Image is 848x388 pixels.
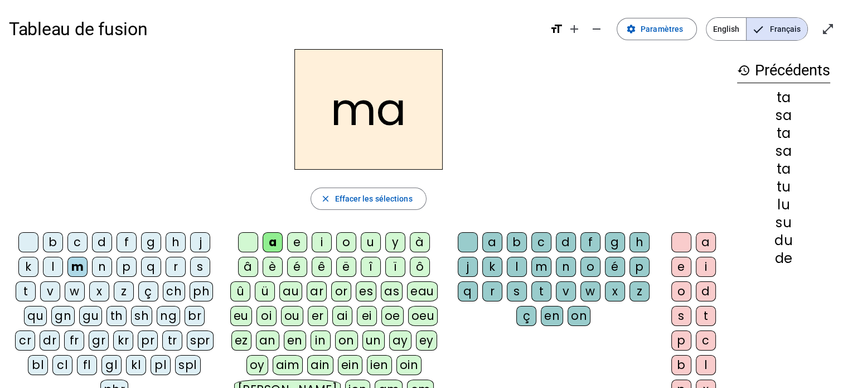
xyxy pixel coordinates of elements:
[92,257,112,277] div: n
[482,257,502,277] div: k
[101,355,122,375] div: gl
[482,232,502,252] div: a
[311,188,426,210] button: Effacer les sélections
[821,22,835,36] mat-icon: open_in_full
[51,306,75,326] div: gn
[114,281,134,301] div: z
[320,194,330,204] mat-icon: close
[230,306,252,326] div: eu
[568,22,581,36] mat-icon: add
[556,232,576,252] div: d
[556,257,576,277] div: n
[605,232,625,252] div: g
[190,281,213,301] div: ph
[312,232,332,252] div: i
[671,281,691,301] div: o
[381,306,404,326] div: oe
[162,330,182,351] div: tr
[629,257,650,277] div: p
[590,22,603,36] mat-icon: remove
[671,257,691,277] div: e
[706,17,808,41] mat-button-toggle-group: Language selection
[617,18,697,40] button: Paramètres
[141,232,161,252] div: g
[696,281,716,301] div: d
[737,180,830,194] div: tu
[737,127,830,140] div: ta
[580,257,600,277] div: o
[43,257,63,277] div: l
[531,257,551,277] div: m
[64,330,84,351] div: fr
[284,330,306,351] div: en
[737,198,830,212] div: lu
[311,330,331,351] div: in
[641,22,683,36] span: Paramètres
[231,330,251,351] div: ez
[585,18,608,40] button: Diminuer la taille de la police
[458,257,478,277] div: j
[166,232,186,252] div: h
[605,281,625,301] div: x
[9,11,541,47] h1: Tableau de fusion
[332,306,352,326] div: ai
[410,232,430,252] div: à
[671,330,691,351] div: p
[335,330,358,351] div: on
[671,306,691,326] div: s
[79,306,102,326] div: gu
[263,257,283,277] div: è
[256,330,279,351] div: an
[138,330,158,351] div: pr
[43,232,63,252] div: b
[507,232,527,252] div: b
[92,232,112,252] div: d
[396,355,422,375] div: oin
[89,281,109,301] div: x
[106,306,127,326] div: th
[308,306,328,326] div: er
[338,355,363,375] div: ein
[362,330,385,351] div: un
[336,232,356,252] div: o
[516,306,536,326] div: ç
[185,306,205,326] div: br
[312,257,332,277] div: ê
[163,281,185,301] div: ch
[246,355,268,375] div: oy
[141,257,161,277] div: q
[190,232,210,252] div: j
[568,306,590,326] div: on
[629,232,650,252] div: h
[385,232,405,252] div: y
[550,22,563,36] mat-icon: format_size
[117,257,137,277] div: p
[287,257,307,277] div: é
[629,281,650,301] div: z
[416,330,437,351] div: ey
[556,281,576,301] div: v
[166,257,186,277] div: r
[817,18,839,40] button: Entrer en plein écran
[737,252,830,265] div: de
[737,145,830,158] div: sa
[696,232,716,252] div: a
[410,257,430,277] div: ô
[458,281,478,301] div: q
[385,257,405,277] div: ï
[273,355,303,375] div: aim
[671,355,691,375] div: b
[361,257,381,277] div: î
[77,355,97,375] div: fl
[747,18,807,40] span: Français
[89,330,109,351] div: gr
[335,192,412,205] span: Effacer les sélections
[307,281,327,301] div: ar
[187,330,214,351] div: spr
[294,49,443,170] h2: ma
[367,355,392,375] div: ien
[131,306,152,326] div: sh
[256,306,277,326] div: oi
[18,257,38,277] div: k
[696,355,716,375] div: l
